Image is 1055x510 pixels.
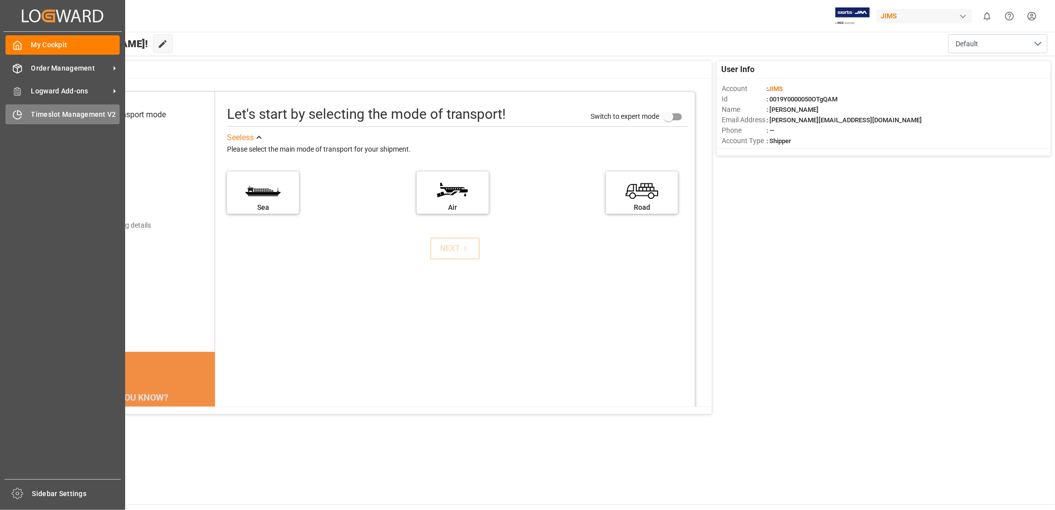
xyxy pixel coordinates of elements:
div: Let's start by selecting the mode of transport! [227,104,506,125]
div: Select transport mode [89,109,166,121]
div: Please select the main mode of transport for your shipment. [227,144,687,156]
div: See less [227,132,254,144]
button: JIMS [877,6,976,25]
button: NEXT [430,238,480,259]
span: Phone [722,125,766,136]
span: Switch to expert mode [591,112,659,120]
a: My Cockpit [5,35,120,55]
span: Hello [PERSON_NAME]! [41,34,148,53]
span: Timeslot Management V2 [31,109,120,120]
span: : — [766,127,774,134]
a: Timeslot Management V2 [5,104,120,124]
button: Help Center [998,5,1021,27]
span: My Cockpit [31,40,120,50]
div: Air [422,202,484,213]
img: Exertis%20JAM%20-%20Email%20Logo.jpg_1722504956.jpg [835,7,870,25]
span: : [766,85,783,92]
span: Order Management [31,63,110,74]
div: Sea [232,202,294,213]
div: Road [611,202,673,213]
span: : Shipper [766,137,791,145]
span: User Info [722,64,755,76]
button: show 0 new notifications [976,5,998,27]
span: Default [956,39,978,49]
div: JIMS [877,9,972,23]
button: open menu [948,34,1048,53]
span: : [PERSON_NAME] [766,106,819,113]
span: Id [722,94,766,104]
div: DID YOU KNOW? [56,387,216,408]
span: JIMS [768,85,783,92]
span: : [PERSON_NAME][EMAIL_ADDRESS][DOMAIN_NAME] [766,116,922,124]
span: Name [722,104,766,115]
span: Email Address [722,115,766,125]
div: Add shipping details [89,220,151,231]
span: Account [722,84,766,94]
span: Sidebar Settings [32,489,121,499]
span: Account Type [722,136,766,146]
span: Logward Add-ons [31,86,110,96]
div: NEXT [440,243,470,255]
span: : 0019Y0000050OTgQAM [766,95,837,103]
